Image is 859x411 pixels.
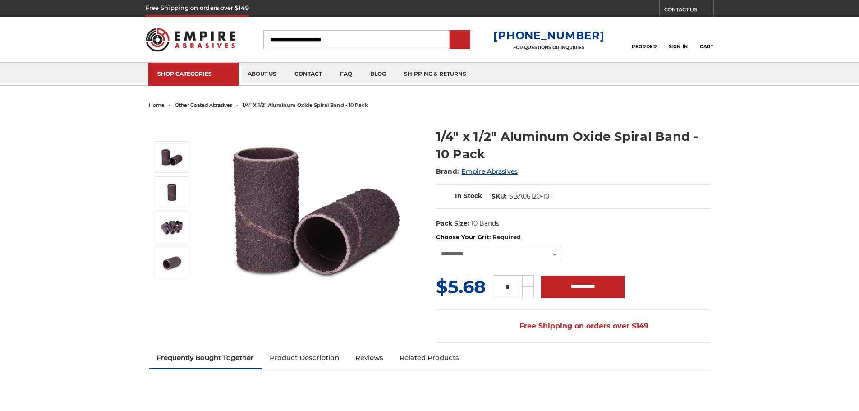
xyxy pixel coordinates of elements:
[461,167,518,175] a: Empire Abrasives
[471,219,499,228] dd: 10 Bands
[157,70,230,77] div: SHOP CATEGORIES
[498,317,648,335] span: Free Shipping on orders over $149
[161,181,183,203] img: 1/4" x 1/2" Aluminum Oxide Spiral Bands
[347,348,391,368] a: Reviews
[436,219,469,228] dt: Pack Size:
[262,348,347,368] a: Product Description
[451,31,469,49] input: Submit
[146,22,236,57] img: Empire Abrasives
[331,63,361,86] a: faq
[361,63,395,86] a: blog
[700,44,713,50] span: Cart
[492,233,521,240] small: Required
[436,233,711,242] label: Choose Your Grit:
[239,63,285,86] a: about us
[285,63,331,86] a: contact
[161,216,183,239] img: 1/4" x 1/2" Spiral Bands Aluminum Oxide
[243,102,368,108] span: 1/4" x 1/2" aluminum oxide spiral band - 10 pack
[669,44,688,50] span: Sign In
[391,348,467,368] a: Related Products
[492,192,507,201] dt: SKU:
[161,146,183,168] img: 1/4" x 1/2" Spiral Bands AOX
[493,29,604,42] a: [PHONE_NUMBER]
[700,30,713,50] a: Cart
[632,30,657,49] a: Reorder
[436,167,459,175] span: Brand:
[493,45,604,51] p: FOR QUESTIONS OR INQUIRIES
[436,128,711,163] h1: 1/4" x 1/2" Aluminum Oxide Spiral Band - 10 Pack
[664,5,713,17] a: CONTACT US
[455,192,482,200] span: In Stock
[149,348,262,368] a: Frequently Bought Together
[509,192,549,201] dd: SBA06120-10
[632,44,657,50] span: Reorder
[149,102,165,108] a: home
[226,118,406,299] img: 1/4" x 1/2" Spiral Bands AOX
[395,63,475,86] a: shipping & returns
[175,102,232,108] a: other coated abrasives
[436,276,486,298] span: $5.68
[161,251,183,274] img: 1/4" x 1/2" AOX Spiral Bands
